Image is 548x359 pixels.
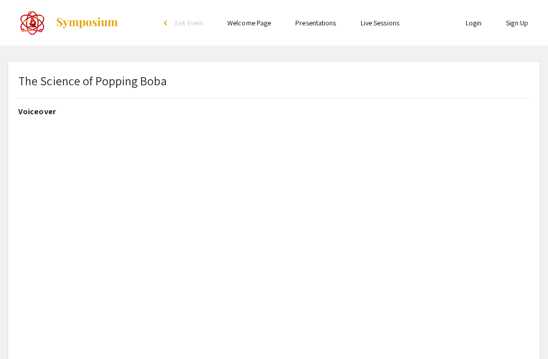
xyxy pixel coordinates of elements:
a: Live Sessions [361,18,399,27]
div: arrow_back_ios [164,20,170,26]
a: Login [466,18,482,27]
span: Exit Event [175,18,203,27]
a: The 2022 CoorsTek Denver Metro Regional Science and Engineering Fair [8,10,119,36]
h2: Voiceover [18,107,530,116]
a: Sign Up [506,18,528,27]
a: Presentations [295,18,336,27]
a: Welcome Page [227,18,271,27]
p: The Science of Popping Boba [18,72,167,90]
img: Symposium by ForagerOne [55,17,119,29]
img: The 2022 CoorsTek Denver Metro Regional Science and Engineering Fair [20,10,45,36]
